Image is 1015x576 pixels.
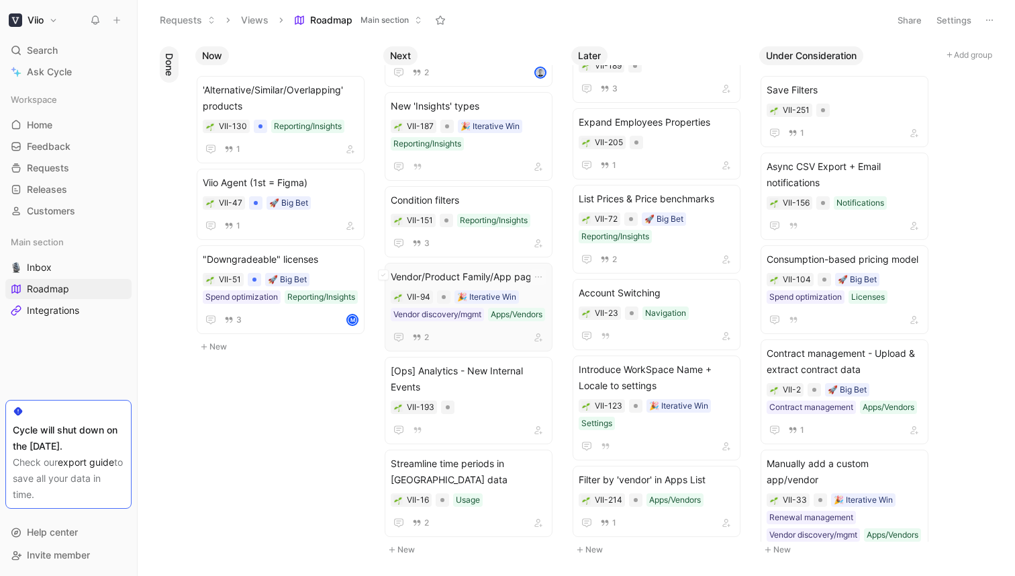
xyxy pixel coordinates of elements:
div: Main section [5,232,132,252]
div: Vendor discovery/mgmt [393,308,481,321]
div: Workspace [5,89,132,110]
img: Viio [9,13,22,27]
div: 🌱 [581,138,591,147]
span: Roadmap [310,13,352,27]
button: 🌱 [769,198,779,208]
span: Done [162,53,176,76]
div: 🌱 [393,122,403,131]
div: NextNew [378,40,566,565]
div: Apps/Vendors [867,528,918,542]
span: Main section [360,13,409,27]
span: Customers [27,204,75,218]
button: New [383,542,561,558]
img: 🌱 [206,123,214,131]
button: 🌱 [769,385,779,395]
span: 3 [236,316,242,324]
button: New [759,542,936,558]
img: 🎙️ [11,262,21,273]
div: Contract management [769,401,853,414]
span: Now [202,49,222,63]
button: 🌱 [393,216,403,225]
button: 🌱 [205,198,215,208]
span: 1 [236,222,240,230]
button: 1 [222,218,243,233]
span: Search [27,42,58,58]
a: 'Alternative/Similar/Overlapping' productsReporting/Insights1 [197,76,365,163]
span: 2 [424,69,429,77]
div: VII-51 [219,273,241,286]
span: Home [27,118,52,132]
span: Releases [27,183,67,196]
span: Later [578,49,601,63]
span: Integrations [27,304,79,317]
div: 🚀 Big Bet [268,273,307,286]
img: 🌱 [394,404,402,412]
a: List Prices & Price benchmarks🚀 Big BetReporting/Insights2 [573,185,740,274]
div: Reporting/Insights [287,290,355,304]
button: 🌱 [205,122,215,131]
img: 🌱 [770,276,778,284]
button: 🌱 [581,401,591,411]
button: 2 [409,330,432,345]
div: 🌱 [205,275,215,284]
div: 🌱 [769,495,779,505]
div: Spend optimization [205,290,278,304]
img: 🌱 [582,216,590,224]
span: 1 [236,145,240,153]
div: Renewal management [769,511,853,524]
div: 🌱 [581,308,591,318]
span: Workspace [11,93,57,106]
span: Contract management - Upload & extract contract data [767,345,922,378]
div: Done [154,40,184,565]
img: avatar [536,68,545,77]
div: Reporting/Insights [393,137,461,151]
button: 🌱 [769,106,779,115]
div: VII-33 [783,493,807,507]
div: 🌱 [581,214,591,224]
span: 1 [800,426,804,434]
span: 1 [800,129,804,137]
div: VII-156 [783,196,810,210]
span: New 'Insights' types [391,98,546,114]
button: Next [383,46,418,65]
span: Async CSV Export + Email notifications [767,159,922,191]
span: Streamline time periods in [GEOGRAPHIC_DATA] data [391,456,546,488]
a: export guide [58,456,114,468]
div: Apps/Vendors [649,493,701,507]
img: 🌱 [394,294,402,302]
h1: Viio [28,14,44,26]
img: 🌱 [206,200,214,208]
a: Introduce WorkSpace Name + Locale to settings🎉 Iterative WinSettings [573,356,740,460]
span: 2 [612,255,617,263]
button: 1 [785,423,807,438]
span: Filter by 'vendor' in Apps List [579,472,734,488]
div: Under ConsiderationNew [754,40,942,565]
div: VII-251 [783,104,810,117]
button: Views [235,10,275,30]
div: Settings [581,417,612,430]
div: 🎉 Iterative Win [649,399,708,413]
div: 🌱 [581,61,591,71]
button: 1 [785,126,807,140]
a: Vendor/Product Family/App pages🎉 Iterative WinVendor discovery/mgmtApps/Vendors2 [385,263,552,352]
span: Vendor/Product Family/App pages [391,269,546,285]
img: 🌱 [394,123,402,131]
span: 3 [612,85,618,93]
button: 🌱 [393,292,403,302]
div: VII-193 [407,401,434,414]
span: 3 [424,239,430,247]
button: 3 [409,236,432,251]
button: 2 [409,516,432,530]
span: Requests [27,161,69,175]
div: M [348,315,357,325]
div: 🚀 Big Bet [269,196,308,210]
div: VII-16 [407,493,429,507]
button: 1 [597,158,619,173]
div: 🚀 Big Bet [828,383,867,397]
div: 🚀 Big Bet [838,273,877,286]
img: 🌱 [394,497,402,505]
a: Contract management - Upload & extract contract data🚀 Big BetContract managementApps/Vendors1 [761,339,928,444]
span: Introduce WorkSpace Name + Locale to settings [579,362,734,394]
span: Main section [11,235,64,249]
